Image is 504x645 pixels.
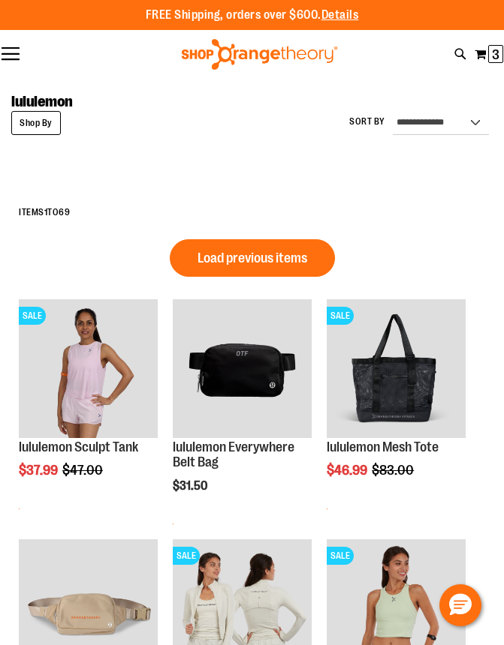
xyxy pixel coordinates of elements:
h2: Items to [19,201,485,224]
div: product [11,292,165,517]
img: Product image for lululemon Mesh Tote [327,299,466,438]
div: product [319,292,473,517]
span: 69 [59,207,70,217]
a: Main Image of 1538347SALE [19,299,158,440]
span: $46.99 [327,463,370,478]
img: lululemon Everywhere Belt Bag [173,299,312,438]
span: lululemon [11,93,73,110]
button: Hello, have a question? Let’s chat. [439,584,481,626]
span: 3 [492,47,499,62]
span: $83.00 [372,463,416,478]
a: lululemon Mesh Tote [327,439,439,454]
span: Load previous items [198,250,307,265]
a: lululemon Sculpt Tank [19,439,138,454]
img: Main Image of 1538347 [19,299,158,438]
button: Load previous items [170,239,335,277]
a: lululemon Everywhere Belt Bag [173,439,294,469]
div: product [165,292,319,532]
span: $31.50 [173,479,210,493]
span: $47.00 [62,463,105,478]
span: SALE [173,547,200,565]
span: 1 [44,207,48,217]
p: FREE Shipping, orders over $600. [146,7,359,24]
a: Details [321,8,359,22]
span: SALE [327,307,354,325]
span: $37.99 [19,463,60,478]
span: SALE [19,307,46,325]
a: Product image for lululemon Mesh ToteSALE [327,299,466,440]
label: Sort By [349,115,385,128]
a: lululemon Everywhere Belt Bag [173,299,312,440]
strong: Shop By [11,111,61,135]
span: SALE [327,547,354,565]
img: Shop Orangetheory [180,39,340,69]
